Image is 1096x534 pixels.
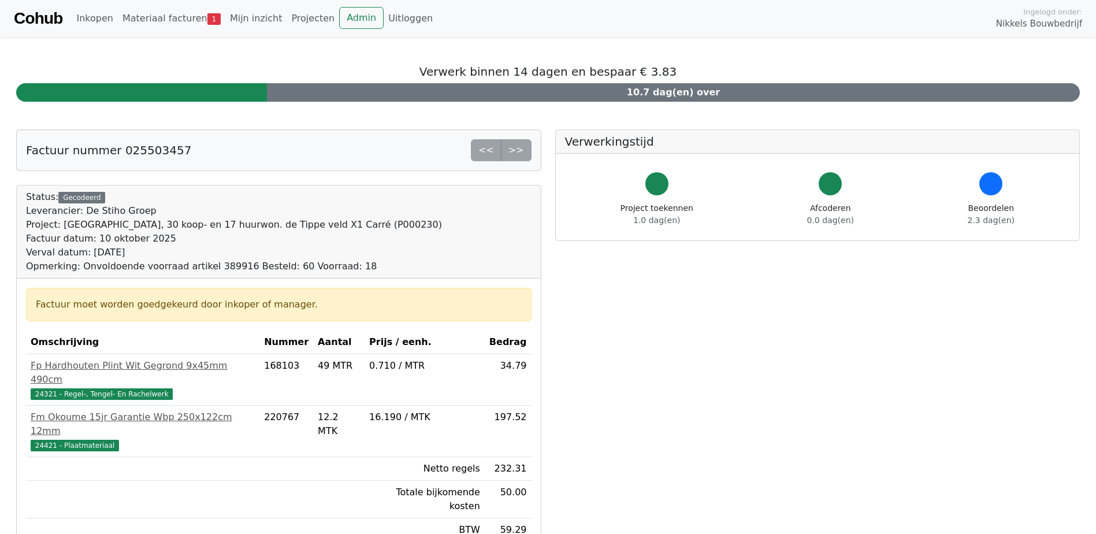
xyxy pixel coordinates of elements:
[72,7,117,30] a: Inkopen
[16,65,1080,79] h5: Verwerk binnen 14 dagen en bespaar € 3.83
[26,143,191,157] h5: Factuur nummer 025503457
[14,5,62,32] a: Cohub
[485,457,532,481] td: 232.31
[1023,6,1082,17] span: Ingelogd onder:
[565,135,1071,149] h5: Verwerkingstijd
[31,440,119,451] span: 24421 - Plaatmateriaal
[339,7,384,29] a: Admin
[369,410,480,424] div: 16.190 / MTK
[485,406,532,457] td: 197.52
[313,331,365,354] th: Aantal
[633,216,680,225] span: 1.0 dag(en)
[318,359,360,373] div: 49 MTR
[267,83,1080,102] div: 10.7 dag(en) over
[225,7,287,30] a: Mijn inzicht
[968,216,1015,225] span: 2.3 dag(en)
[26,232,442,246] div: Factuur datum: 10 oktober 2025
[31,359,255,400] a: Fp Hardhouten Plint Wit Gegrond 9x45mm 490cm24321 - Regel-, Tengel- En Rachelwerk
[369,359,480,373] div: 0.710 / MTR
[31,410,255,438] div: Fm Okoume 15jr Garantie Wbp 250x122cm 12mm
[259,331,313,354] th: Nummer
[36,298,522,311] div: Factuur moet worden goedgekeurd door inkoper of manager.
[318,410,360,438] div: 12.2 MTK
[807,202,854,227] div: Afcoderen
[621,202,693,227] div: Project toekennen
[968,202,1015,227] div: Beoordelen
[31,359,255,387] div: Fp Hardhouten Plint Wit Gegrond 9x45mm 490cm
[31,410,255,452] a: Fm Okoume 15jr Garantie Wbp 250x122cm 12mm24421 - Plaatmateriaal
[207,13,221,25] span: 1
[287,7,339,30] a: Projecten
[485,331,532,354] th: Bedrag
[26,331,259,354] th: Omschrijving
[485,481,532,518] td: 50.00
[259,406,313,457] td: 220767
[31,388,173,400] span: 24321 - Regel-, Tengel- En Rachelwerk
[365,457,485,481] td: Netto regels
[807,216,854,225] span: 0.0 dag(en)
[384,7,437,30] a: Uitloggen
[26,246,442,259] div: Verval datum: [DATE]
[26,218,442,232] div: Project: [GEOGRAPHIC_DATA], 30 koop- en 17 huurwon. de Tippe veld X1 Carré (P000230)
[118,7,225,30] a: Materiaal facturen1
[996,17,1082,31] span: Nikkels Bouwbedrijf
[26,190,442,273] div: Status:
[259,354,313,406] td: 168103
[365,481,485,518] td: Totale bijkomende kosten
[58,192,105,203] div: Gecodeerd
[26,259,442,273] div: Opmerking: Onvoldoende voorraad artikel 389916 Besteld: 60 Voorraad: 18
[365,331,485,354] th: Prijs / eenh.
[485,354,532,406] td: 34.79
[26,204,442,218] div: Leverancier: De Stiho Groep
